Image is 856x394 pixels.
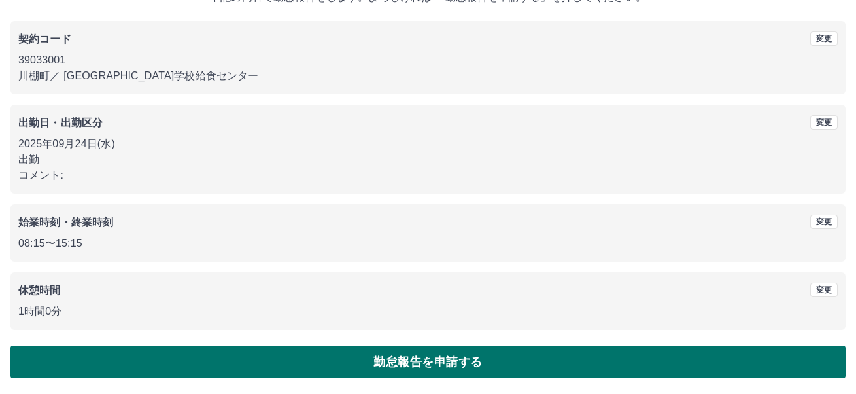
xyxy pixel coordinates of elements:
[18,285,61,296] b: 休憩時間
[18,33,71,45] b: 契約コード
[10,346,846,378] button: 勤怠報告を申請する
[18,68,838,84] p: 川棚町 ／ [GEOGRAPHIC_DATA]学校給食センター
[18,152,838,168] p: 出勤
[18,304,838,319] p: 1時間0分
[810,283,838,297] button: 変更
[810,115,838,130] button: 変更
[18,52,838,68] p: 39033001
[18,136,838,152] p: 2025年09月24日(水)
[810,31,838,46] button: 変更
[18,168,838,183] p: コメント:
[810,215,838,229] button: 変更
[18,217,113,228] b: 始業時刻・終業時刻
[18,117,103,128] b: 出勤日・出勤区分
[18,236,838,251] p: 08:15 〜 15:15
